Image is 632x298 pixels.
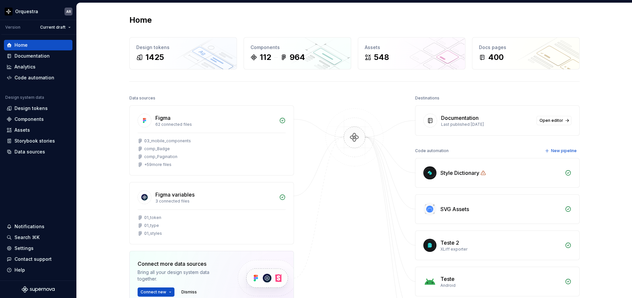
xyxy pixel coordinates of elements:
div: Code automation [14,74,54,81]
a: Documentation [4,51,72,61]
button: Connect new [138,287,174,297]
div: 964 [290,52,305,63]
div: Design system data [5,95,44,100]
button: New pipeline [543,146,580,155]
h2: Home [129,15,152,25]
a: Design tokens1425 [129,37,237,69]
svg: Supernova Logo [22,286,55,293]
div: Components [250,44,344,51]
div: Assets [365,44,459,51]
a: Home [4,40,72,50]
div: comp_Badge [144,146,170,151]
div: Bring all your design system data together. [138,269,226,282]
span: Connect new [141,289,166,295]
div: Storybook stories [14,138,55,144]
div: Style Dictionary [440,169,479,177]
a: Figma variables3 connected files01_token01_type01_styles [129,182,294,244]
div: Android [440,283,561,288]
div: 1425 [145,52,164,63]
div: Help [14,267,25,273]
span: Open editor [540,118,563,123]
button: Help [4,265,72,275]
button: OrquestraAR [1,4,75,18]
div: Data sources [129,94,155,103]
div: 400 [488,52,504,63]
a: Components112964 [244,37,351,69]
div: Design tokens [136,44,230,51]
div: Data sources [14,149,45,155]
div: 3 connected files [155,199,275,204]
div: Notifications [14,223,44,230]
div: + 59 more files [144,162,171,167]
button: Notifications [4,221,72,232]
button: Dismiss [178,287,200,297]
div: 01_type [144,223,159,228]
div: Figma variables [155,191,195,199]
div: Settings [14,245,34,252]
a: Figma62 connected files03_mobile_componentscomp_Badgecomp_Pagination+59more files [129,105,294,176]
div: Code automation [415,146,449,155]
a: Docs pages400 [472,37,580,69]
span: Current draft [40,25,66,30]
div: Teste [440,275,455,283]
div: SVG Assets [440,205,469,213]
span: New pipeline [551,148,577,153]
div: Figma [155,114,171,122]
div: comp_Pagination [144,154,177,159]
a: Code automation [4,72,72,83]
div: Last published [DATE] [441,122,533,127]
div: Search ⌘K [14,234,39,241]
div: Design tokens [14,105,48,112]
div: Connect more data sources [138,260,226,268]
button: Current draft [37,23,74,32]
div: 01_token [144,215,161,220]
a: Settings [4,243,72,254]
div: XLiff exporter [440,247,561,252]
a: Analytics [4,62,72,72]
div: AR [66,9,71,14]
div: Documentation [14,53,50,59]
a: Components [4,114,72,124]
div: Contact support [14,256,52,262]
div: Components [14,116,44,122]
img: 2d16a307-6340-4442-b48d-ad77c5bc40e7.png [5,8,13,15]
div: Version [5,25,20,30]
a: Storybook stories [4,136,72,146]
a: Assets548 [358,37,465,69]
div: Analytics [14,64,36,70]
div: Destinations [415,94,439,103]
div: Docs pages [479,44,573,51]
a: Design tokens [4,103,72,114]
a: Open editor [537,116,571,125]
button: Contact support [4,254,72,264]
div: 03_mobile_components [144,138,191,144]
div: 548 [374,52,389,63]
button: Search ⌘K [4,232,72,243]
a: Assets [4,125,72,135]
div: 112 [260,52,271,63]
a: Data sources [4,147,72,157]
div: Teste 2 [440,239,459,247]
div: Home [14,42,28,48]
div: Orquestra [15,8,38,15]
div: 62 connected files [155,122,275,127]
div: 01_styles [144,231,162,236]
div: Assets [14,127,30,133]
div: Documentation [441,114,479,122]
span: Dismiss [181,289,197,295]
